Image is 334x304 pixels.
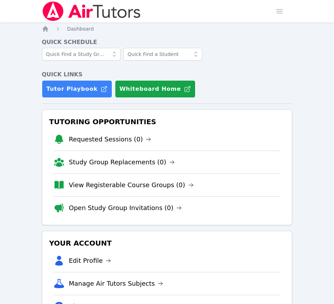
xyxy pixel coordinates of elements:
[69,180,194,190] a: View Registerable Course Groups (0)
[69,279,163,289] a: Manage Air Tutors Subjects
[42,25,293,32] nav: Breadcrumb
[42,1,141,21] img: Air Tutors
[67,26,94,32] span: Dashboard
[48,115,287,128] h3: Tutoring Opportunities
[115,80,195,98] button: Whiteboard Home
[123,48,202,61] input: Quick Find a Student
[42,70,293,79] h4: Quick Links
[48,237,287,249] h3: Your Account
[42,48,121,61] input: Quick Find a Study Group
[69,203,182,213] a: Open Study Group Invitations (0)
[69,157,175,167] a: Study Group Replacements (0)
[42,38,293,46] h4: Quick Schedule
[69,256,111,266] a: Edit Profile
[69,134,152,144] a: Requested Sessions (0)
[67,25,94,32] a: Dashboard
[42,80,112,98] a: Tutor Playbook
